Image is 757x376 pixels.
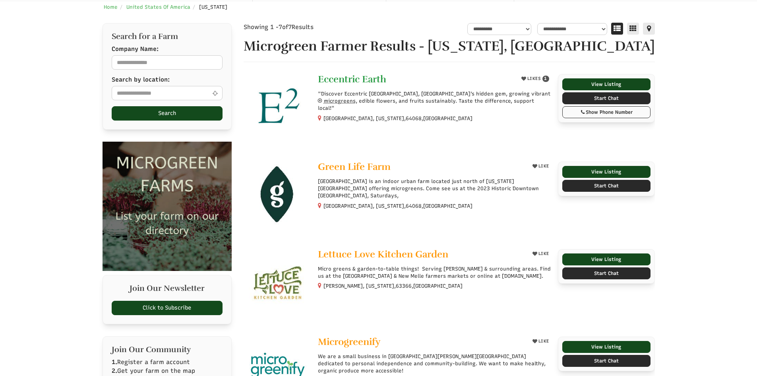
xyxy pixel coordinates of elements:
span: Eccentric Earth [318,73,386,85]
button: Search [112,106,223,121]
span: Green Life Farm [318,161,391,173]
select: sortbox-1 [537,23,607,35]
a: microgreens [318,98,356,104]
a: Microgreenify [318,337,524,349]
div: Showing 1 - of Results [244,23,381,31]
a: View Listing [562,341,651,353]
span: 7 [288,23,292,31]
button: LIKE [530,162,552,171]
small: [GEOGRAPHIC_DATA], [US_STATE], , [323,115,472,121]
span: Lettuce Love Kitchen Garden [318,248,448,260]
a: Start Chat [562,355,651,367]
span: 7 [279,23,282,31]
p: [GEOGRAPHIC_DATA] is an indoor urban farm located just north of [US_STATE][GEOGRAPHIC_DATA] offer... [318,178,552,200]
button: LIKE [530,249,552,259]
span: [GEOGRAPHIC_DATA] [423,115,472,122]
span: LIKE [537,251,549,256]
h2: Join Our Community [112,345,223,354]
img: Lettuce Love Kitchen Garden [244,249,312,318]
a: Start Chat [562,267,651,279]
span: 63366 [396,282,412,290]
h1: Microgreen Farmer Results - [US_STATE], [GEOGRAPHIC_DATA] [244,39,655,54]
span: LIKE [537,339,549,344]
a: Eccentric Earth [318,74,524,86]
button: LIKE [530,337,552,346]
a: View Listing [562,253,651,265]
span: 1 [542,76,549,82]
button: LIKES 1 [519,74,552,84]
div: Show Phone Number [567,109,646,116]
a: Home [104,4,118,10]
b: 1. [112,358,117,366]
span: Microgreenify [318,336,380,348]
small: [GEOGRAPHIC_DATA], [US_STATE], , [323,203,472,209]
h2: Search for a Farm [112,32,223,41]
span: [GEOGRAPHIC_DATA] [423,203,472,210]
a: Start Chat [562,92,651,104]
img: Microgreen Farms list your microgreen farm today [103,142,232,271]
small: [PERSON_NAME], [US_STATE], , [323,283,463,289]
span: [GEOGRAPHIC_DATA] [413,282,463,290]
span: microgreens [324,98,356,104]
a: Click to Subscribe [112,301,223,315]
span: [US_STATE] [199,4,227,10]
img: Eccentric Earth [244,74,312,143]
p: Micro greens & garden-to-table things! Serving [PERSON_NAME] & surrounding areas. Find us at the ... [318,265,552,280]
i: Use Current Location [211,90,220,96]
span: 64068 [406,203,422,210]
h2: Join Our Newsletter [112,284,223,297]
label: Company Name: [112,45,159,53]
a: United States Of America [126,4,190,10]
a: Green Life Farm [318,162,524,174]
b: 2. [112,367,117,374]
a: Start Chat [562,180,651,192]
a: View Listing [562,166,651,178]
select: overall_rating_filter-1 [467,23,531,35]
p: We are a small business in [GEOGRAPHIC_DATA][PERSON_NAME][GEOGRAPHIC_DATA] dedicated to personal ... [318,353,552,375]
a: Lettuce Love Kitchen Garden [318,249,524,261]
span: LIKE [537,164,549,169]
label: Search by location: [112,76,170,84]
p: "Discover Eccentric [GEOGRAPHIC_DATA], [GEOGRAPHIC_DATA]'s hidden gem, growing vibrant , edible f... [318,90,552,112]
a: View Listing [562,78,651,90]
span: 64068 [406,115,422,122]
span: LIKES [526,76,541,81]
img: Green Life Farm [244,162,312,230]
